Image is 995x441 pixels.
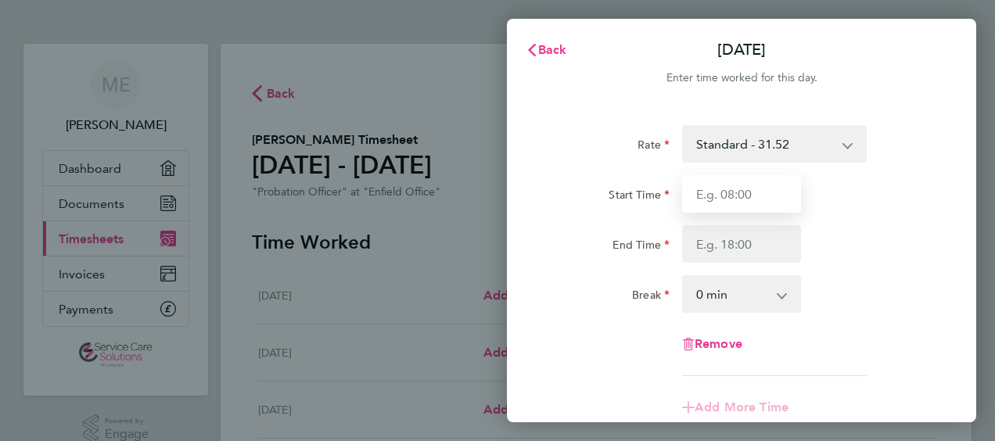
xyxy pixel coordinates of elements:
[695,336,742,351] span: Remove
[638,138,670,156] label: Rate
[510,34,583,66] button: Back
[717,39,766,61] p: [DATE]
[682,338,742,350] button: Remove
[507,69,976,88] div: Enter time worked for this day.
[632,288,670,307] label: Break
[538,42,567,57] span: Back
[682,225,801,263] input: E.g. 18:00
[612,238,670,256] label: End Time
[609,188,670,206] label: Start Time
[682,175,801,213] input: E.g. 08:00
